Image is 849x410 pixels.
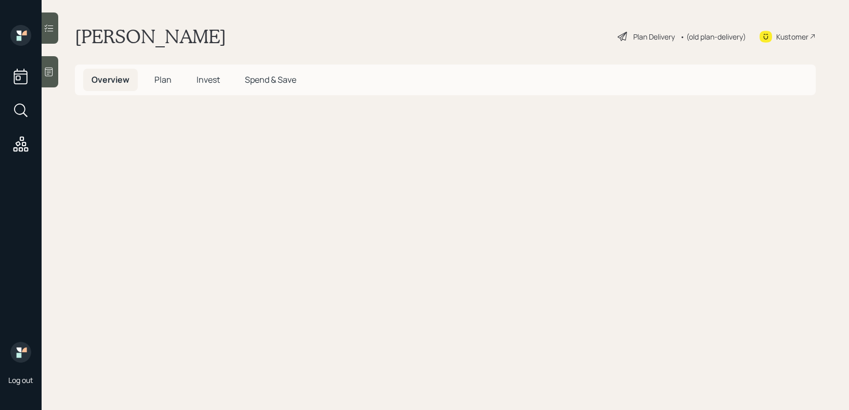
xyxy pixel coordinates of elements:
[245,74,296,85] span: Spend & Save
[8,375,33,385] div: Log out
[680,31,746,42] div: • (old plan-delivery)
[776,31,808,42] div: Kustomer
[633,31,675,42] div: Plan Delivery
[75,25,226,48] h1: [PERSON_NAME]
[197,74,220,85] span: Invest
[92,74,129,85] span: Overview
[154,74,172,85] span: Plan
[10,342,31,363] img: retirable_logo.png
